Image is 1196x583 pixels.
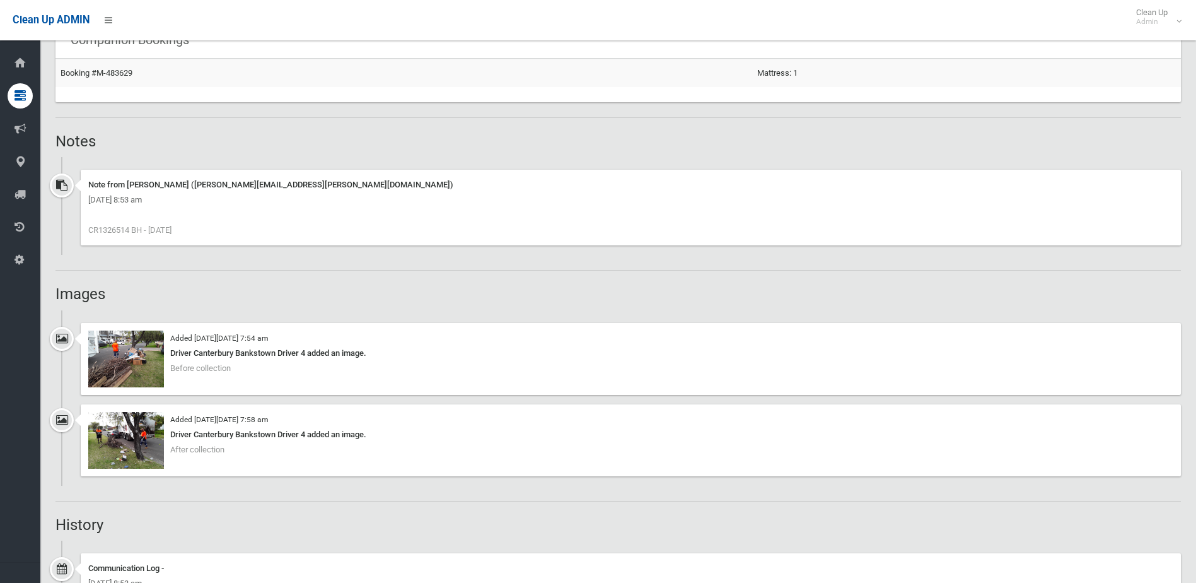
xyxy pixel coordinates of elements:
a: Booking #M-483629 [61,68,132,78]
img: 2025-09-1607.54.334736166624327921381.jpg [88,331,164,387]
small: Added [DATE][DATE] 7:54 am [170,334,268,343]
div: Driver Canterbury Bankstown Driver 4 added an image. [88,346,1173,361]
td: Mattress: 1 [752,59,1181,87]
img: 2025-09-1607.57.515881274312518909743.jpg [88,412,164,469]
div: Driver Canterbury Bankstown Driver 4 added an image. [88,427,1173,442]
div: Communication Log - [88,561,1173,576]
span: Clean Up [1130,8,1180,26]
span: Clean Up ADMIN [13,14,90,26]
div: Note from [PERSON_NAME] ([PERSON_NAME][EMAIL_ADDRESS][PERSON_NAME][DOMAIN_NAME]) [88,177,1173,192]
small: Added [DATE][DATE] 7:58 am [170,415,268,424]
div: [DATE] 8:53 am [88,192,1173,208]
span: After collection [170,445,224,454]
h2: History [55,517,1181,533]
h2: Images [55,286,1181,302]
span: CR1326514 BH - [DATE] [88,225,171,235]
small: Admin [1136,17,1168,26]
span: Before collection [170,363,231,373]
h2: Notes [55,133,1181,150]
